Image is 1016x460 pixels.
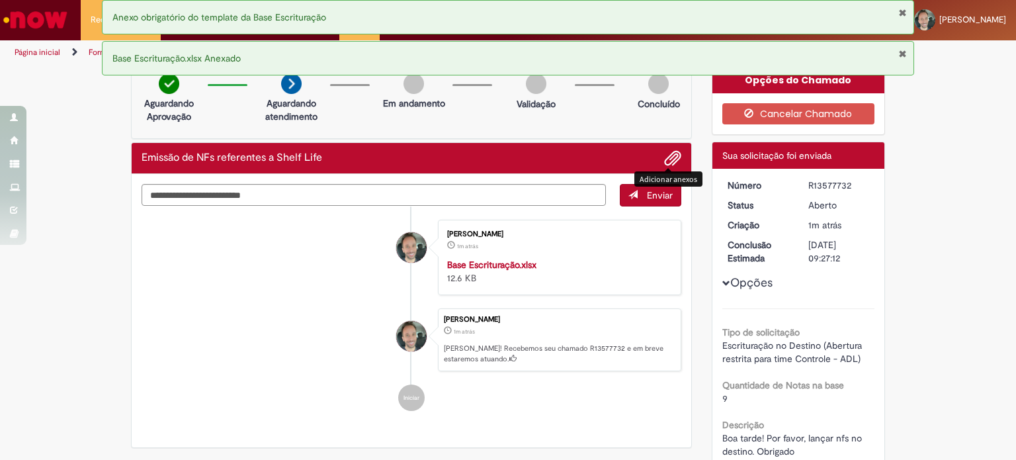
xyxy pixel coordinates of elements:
a: Base Escrituração.xlsx [447,259,536,271]
dt: Número [718,179,799,192]
div: Adicionar anexos [634,171,702,187]
p: Aguardando Aprovação [137,97,201,123]
b: Quantidade de Notas na base [722,379,844,391]
time: 29/09/2025 15:27:07 [457,242,478,250]
ul: Histórico de tíquete [142,207,681,425]
p: Em andamento [383,97,445,110]
div: Aberto [808,199,870,212]
button: Fechar Notificação [898,48,907,59]
p: Concluído [638,97,680,111]
a: Formulário de Atendimento [89,47,187,58]
div: 29/09/2025 15:27:09 [808,218,870,232]
textarea: Digite sua mensagem aqui... [142,184,606,207]
button: Fechar Notificação [898,7,907,18]
img: ServiceNow [1,7,69,33]
span: Anexo obrigatório do template da Base Escrituração [112,11,326,23]
dt: Status [718,199,799,212]
span: Boa tarde! Por favor, lançar nfs no destino. Obrigado [722,432,865,457]
img: check-circle-green.png [159,73,179,94]
a: Página inicial [15,47,60,58]
span: Requisições [91,13,137,26]
div: [DATE] 09:27:12 [808,238,870,265]
span: 1m atrás [457,242,478,250]
p: [PERSON_NAME]! Recebemos seu chamado R13577732 e em breve estaremos atuando. [444,344,674,364]
span: Sua solicitação foi enviada [722,150,831,161]
dt: Criação [718,218,799,232]
li: Diogo Furlanetti Carvalho [142,308,681,372]
h2: Emissão de NFs referentes a Shelf Life Histórico de tíquete [142,152,322,164]
span: Escrituração no Destino (Abertura restrita para time Controle - ADL) [722,340,865,365]
img: img-circle-grey.png [648,73,669,94]
dt: Conclusão Estimada [718,238,799,265]
time: 29/09/2025 15:27:09 [454,328,475,336]
span: Enviar [647,189,673,201]
div: Diogo Furlanetti Carvalho [396,232,427,263]
b: Descrição [722,419,764,431]
p: Validação [517,97,556,111]
span: 1m atrás [454,328,475,336]
img: arrow-next.png [281,73,302,94]
ul: Trilhas de página [10,40,667,65]
span: 1m atrás [808,219,841,231]
button: Enviar [620,184,681,207]
div: [PERSON_NAME] [447,230,667,238]
button: Adicionar anexos [664,150,681,167]
div: [PERSON_NAME] [444,316,674,324]
span: [PERSON_NAME] [939,14,1006,25]
img: img-circle-grey.png [526,73,546,94]
p: Aguardando atendimento [259,97,323,123]
div: 12.6 KB [447,258,667,285]
span: Base Escrituração.xlsx Anexado [112,52,241,64]
img: img-circle-grey.png [403,73,424,94]
div: R13577732 [808,179,870,192]
button: Cancelar Chamado [722,103,875,124]
span: 9 [722,392,728,404]
b: Tipo de solicitação [722,326,800,338]
div: Diogo Furlanetti Carvalho [396,321,427,351]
